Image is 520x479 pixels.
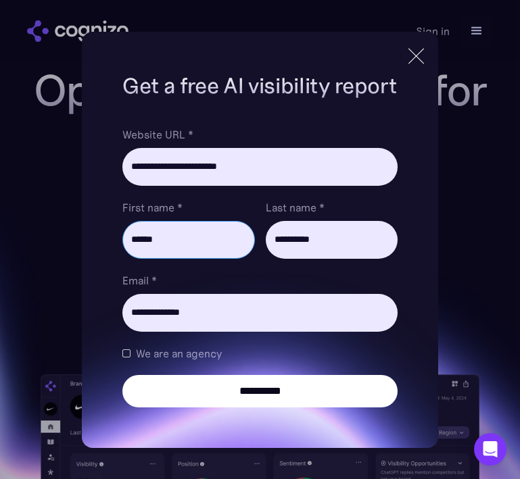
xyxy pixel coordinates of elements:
h1: Get a free AI visibility report [122,72,397,99]
form: Brand Report Form [122,126,397,407]
span: We are an agency [136,345,222,361]
div: Open Intercom Messenger [474,433,506,465]
label: Last name * [266,199,398,216]
label: Email * [122,272,397,288]
label: Website URL * [122,126,397,143]
label: First name * [122,199,254,216]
